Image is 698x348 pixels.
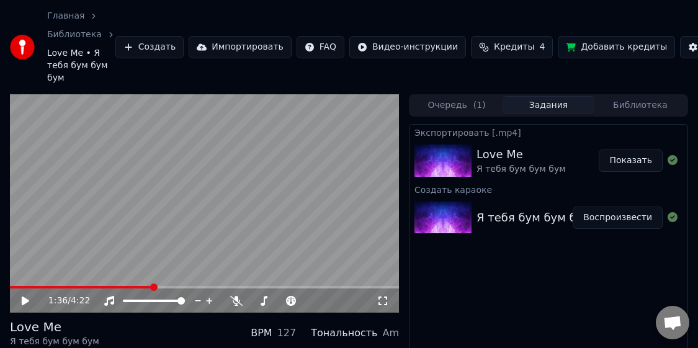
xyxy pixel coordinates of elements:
span: 1:36 [48,295,68,307]
div: Я тебя бум бум бум [477,163,566,176]
span: 4 [539,41,545,53]
div: Экспортировать [.mp4] [409,125,687,140]
button: Импортировать [189,36,292,58]
div: Am [382,326,399,341]
div: Создать караоке [409,182,687,197]
button: Воспроизвести [573,207,663,229]
button: FAQ [297,36,344,58]
button: Очередь [411,96,503,114]
nav: breadcrumb [47,10,115,84]
div: Тональность [311,326,377,341]
button: Видео-инструкции [349,36,466,58]
img: youka [10,35,35,60]
div: Love Me [10,318,99,336]
div: BPM [251,326,272,341]
div: Love Me [477,146,566,163]
button: Создать [115,36,184,58]
a: Главная [47,10,84,22]
button: Задания [503,96,594,114]
a: Библиотека [47,29,102,41]
div: 127 [277,326,297,341]
span: Кредиты [494,41,534,53]
span: Love Me • Я тебя бум бум бум [47,47,115,84]
span: 4:22 [71,295,90,307]
button: Библиотека [594,96,686,114]
span: ( 1 ) [473,99,486,112]
button: Кредиты4 [471,36,553,58]
button: Показать [599,149,663,172]
div: Открытый чат [656,306,689,339]
div: Я тебя бум бум бум [Love Me] [477,209,650,226]
button: Добавить кредиты [558,36,675,58]
div: Я тебя бум бум бум [10,336,99,348]
div: / [48,295,78,307]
